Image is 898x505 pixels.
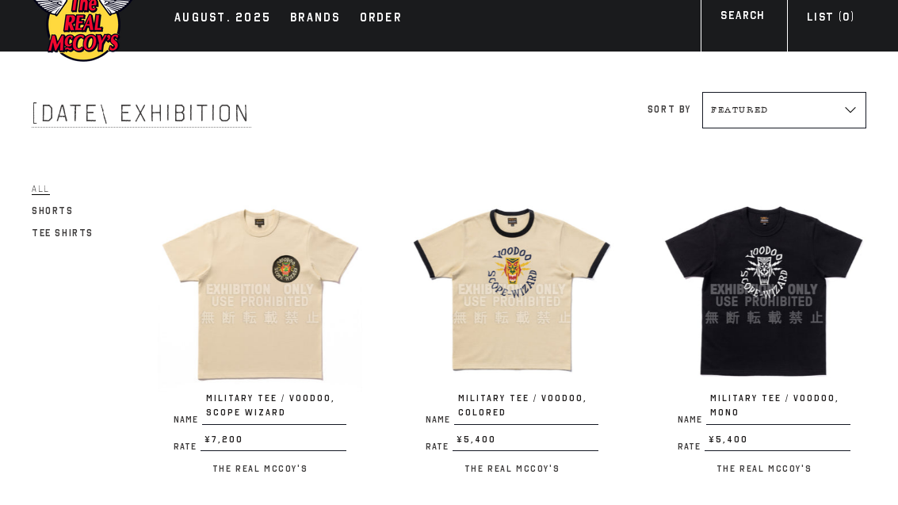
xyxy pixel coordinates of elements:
a: List (0) [787,9,874,30]
span: Rate [174,442,201,451]
a: Tee Shirts [32,224,94,243]
span: Rate [426,442,453,451]
a: MILITARY TEE / VOODOO, COLORED NameMILITARY TEE / VOODOO, COLORED Rate¥5,400 The Real McCoy's [410,187,614,478]
span: [DATE] Exhibition [32,99,251,128]
span: 0 [843,10,850,24]
span: Rate [678,442,705,451]
span: Tee Shirts [32,228,94,239]
span: Name [678,415,706,424]
a: MILITARY TEE / VOODOO, SCOPE WIZARD NameMILITARY TEE / VOODOO, SCOPE WIZARD Rate¥7,200 The Real M... [158,187,362,478]
span: Name [174,415,202,424]
span: Shorts [32,205,74,216]
p: The Real McCoy's [158,459,362,478]
p: The Real McCoy's [410,459,614,478]
span: MILITARY TEE / VOODOO, MONO [706,392,850,424]
span: ¥5,400 [705,433,850,452]
div: List ( ) [807,9,854,30]
a: Shorts [32,201,74,220]
a: Order [352,8,410,30]
label: Sort by [648,104,691,115]
a: Search [701,7,784,29]
span: MILITARY TEE / VOODOO, COLORED [454,392,598,424]
p: The Real McCoy's [662,459,866,478]
a: All [32,179,50,198]
span: Name [426,415,454,424]
div: Search [720,7,764,29]
span: ¥7,200 [201,433,346,452]
a: AUGUST. 2025 [166,8,279,30]
span: MILITARY TEE / VOODOO, SCOPE WIZARD [202,392,346,424]
span: ¥5,400 [453,433,598,452]
div: Brands [290,8,341,30]
span: All [32,183,50,195]
div: AUGUST. 2025 [174,8,271,30]
a: MILITARY TEE / VOODOO, MONO NameMILITARY TEE / VOODOO, MONO Rate¥5,400 The Real McCoy's [662,187,866,478]
div: Order [360,8,402,30]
